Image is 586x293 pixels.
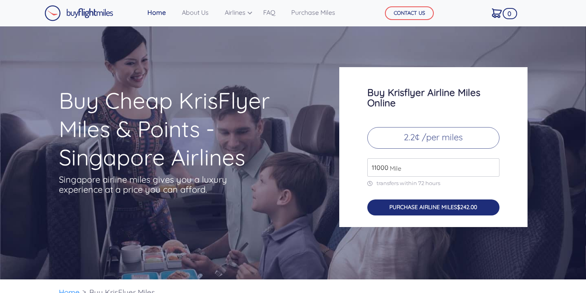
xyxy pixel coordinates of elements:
[144,4,169,20] a: Home
[222,4,250,20] a: Airlines
[503,8,517,19] span: 0
[59,175,239,195] p: Singapore airline miles gives you a luxury experience at a price you can afford.
[457,203,477,211] span: $242.00
[489,4,505,21] a: 0
[260,4,278,20] a: FAQ
[367,199,499,216] button: PURCHASE AIRLINE MILES$242.00
[385,6,434,20] button: CONTACT US
[59,86,308,171] h1: Buy Cheap KrisFlyer Miles & Points - Singapore Airlines
[367,87,499,108] h3: Buy Krisflyer Airline Miles Online
[386,163,401,173] span: Mile
[492,8,502,18] img: Cart
[367,127,499,149] p: 2.2¢ /per miles
[44,3,113,23] a: Buy Flight Miles Logo
[367,180,499,187] p: transfers within 72 hours
[288,4,338,20] a: Purchase Miles
[179,4,212,20] a: About Us
[44,5,113,21] img: Buy Flight Miles Logo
